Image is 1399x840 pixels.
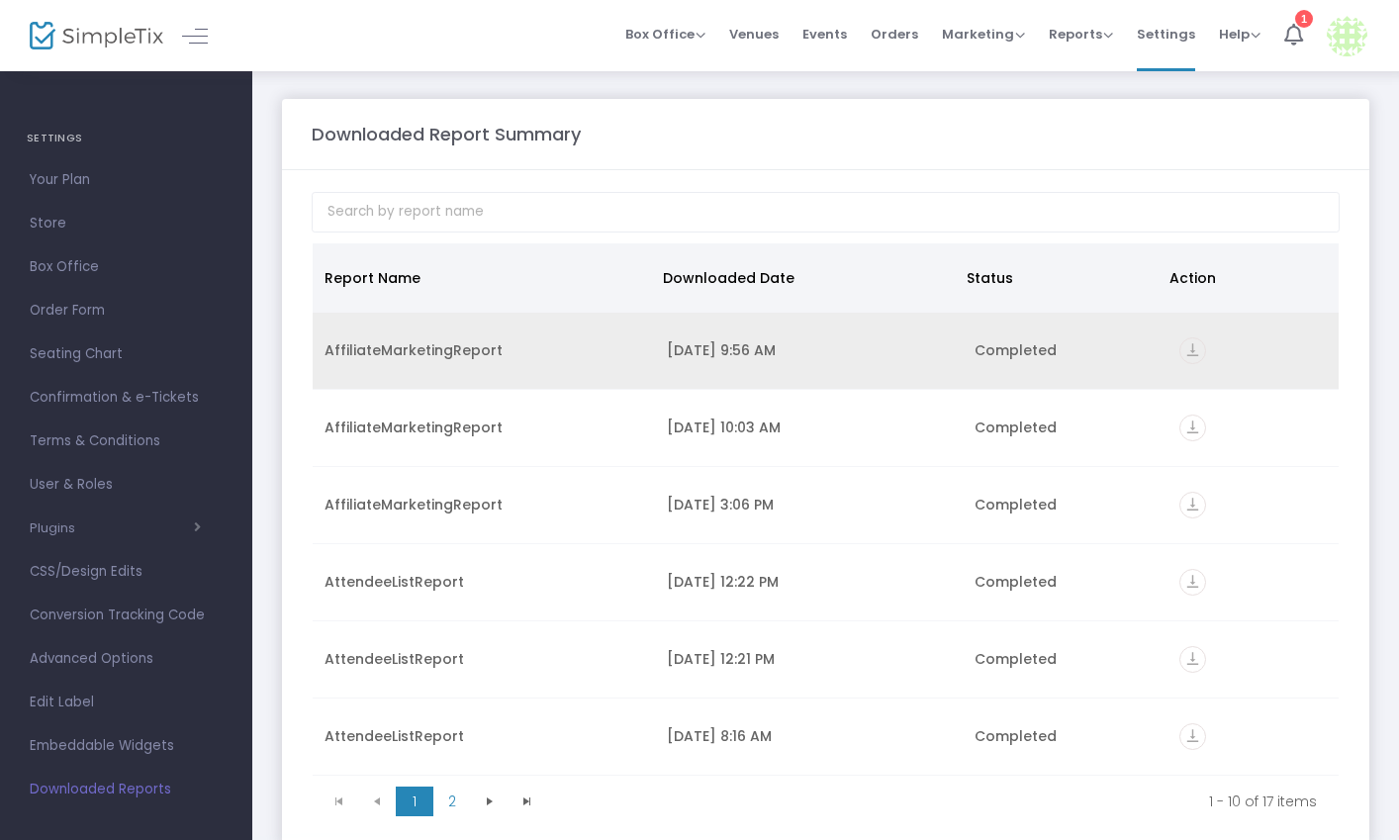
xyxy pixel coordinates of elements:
span: Order Form [30,298,223,324]
div: https://go.SimpleTix.com/xbhxn [1179,492,1327,518]
span: Your Plan [30,167,223,193]
span: Box Office [625,25,705,44]
button: Plugins [30,520,201,536]
i: vertical_align_bottom [1179,569,1206,596]
a: vertical_align_bottom [1179,575,1206,595]
div: Completed [975,572,1156,592]
i: vertical_align_bottom [1179,337,1206,364]
a: vertical_align_bottom [1179,729,1206,749]
i: vertical_align_bottom [1179,415,1206,441]
span: Downloaded Reports [30,777,223,802]
div: AffiliateMarketingReport [325,418,643,437]
div: AffiliateMarketingReport [325,340,643,360]
div: AttendeeListReport [325,572,643,592]
span: Embeddable Widgets [30,733,223,759]
span: Page 2 [433,787,471,816]
span: Go to the next page [471,787,509,816]
div: 8/11/2025 3:06 PM [667,495,951,514]
span: Seating Chart [30,341,223,367]
span: Venues [729,9,779,59]
i: vertical_align_bottom [1179,492,1206,518]
span: User & Roles [30,472,223,498]
div: Completed [975,649,1156,669]
span: Edit Label [30,690,223,715]
div: 4/12/2025 8:16 AM [667,726,951,746]
div: 1 [1295,10,1313,28]
div: 4/12/2025 12:22 PM [667,572,951,592]
span: Page 1 [396,787,433,816]
th: Action [1158,243,1327,313]
span: Confirmation & e-Tickets [30,385,223,411]
input: Search by report name [312,192,1340,233]
span: Terms & Conditions [30,428,223,454]
h4: SETTINGS [27,119,226,158]
span: Box Office [30,254,223,280]
i: vertical_align_bottom [1179,646,1206,673]
span: Go to the last page [509,787,546,816]
th: Downloaded Date [651,243,956,313]
div: https://go.SimpleTix.com/v31mk [1179,337,1327,364]
div: 4/12/2025 12:21 PM [667,649,951,669]
span: Orders [871,9,918,59]
m-panel-title: Downloaded Report Summary [312,121,581,147]
span: Store [30,211,223,236]
a: vertical_align_bottom [1179,420,1206,440]
i: vertical_align_bottom [1179,723,1206,750]
div: https://go.SimpleTix.com/zg2h5 [1179,646,1327,673]
a: vertical_align_bottom [1179,652,1206,672]
a: vertical_align_bottom [1179,498,1206,517]
div: AffiliateMarketingReport [325,495,643,514]
span: Settings [1137,9,1195,59]
div: Completed [975,418,1156,437]
div: https://go.SimpleTix.com/noeeq [1179,569,1327,596]
span: Marketing [942,25,1025,44]
div: 9/8/2025 10:03 AM [667,418,951,437]
div: Completed [975,495,1156,514]
span: Events [802,9,847,59]
div: https://go.SimpleTix.com/0526c [1179,723,1327,750]
kendo-pager-info: 1 - 10 of 17 items [560,792,1317,811]
span: Conversion Tracking Code [30,603,223,628]
div: Completed [975,726,1156,746]
span: CSS/Design Edits [30,559,223,585]
a: vertical_align_bottom [1179,343,1206,363]
div: Data table [313,243,1339,778]
span: Go to the last page [519,793,535,809]
div: AttendeeListReport [325,649,643,669]
span: Go to the next page [482,793,498,809]
th: Status [955,243,1158,313]
div: https://go.SimpleTix.com/v6ffq [1179,415,1327,441]
div: Completed [975,340,1156,360]
span: Reports [1049,25,1113,44]
div: AttendeeListReport [325,726,643,746]
span: Advanced Options [30,646,223,672]
div: 9/25/2025 9:56 AM [667,340,951,360]
th: Report Name [313,243,651,313]
span: Help [1219,25,1260,44]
